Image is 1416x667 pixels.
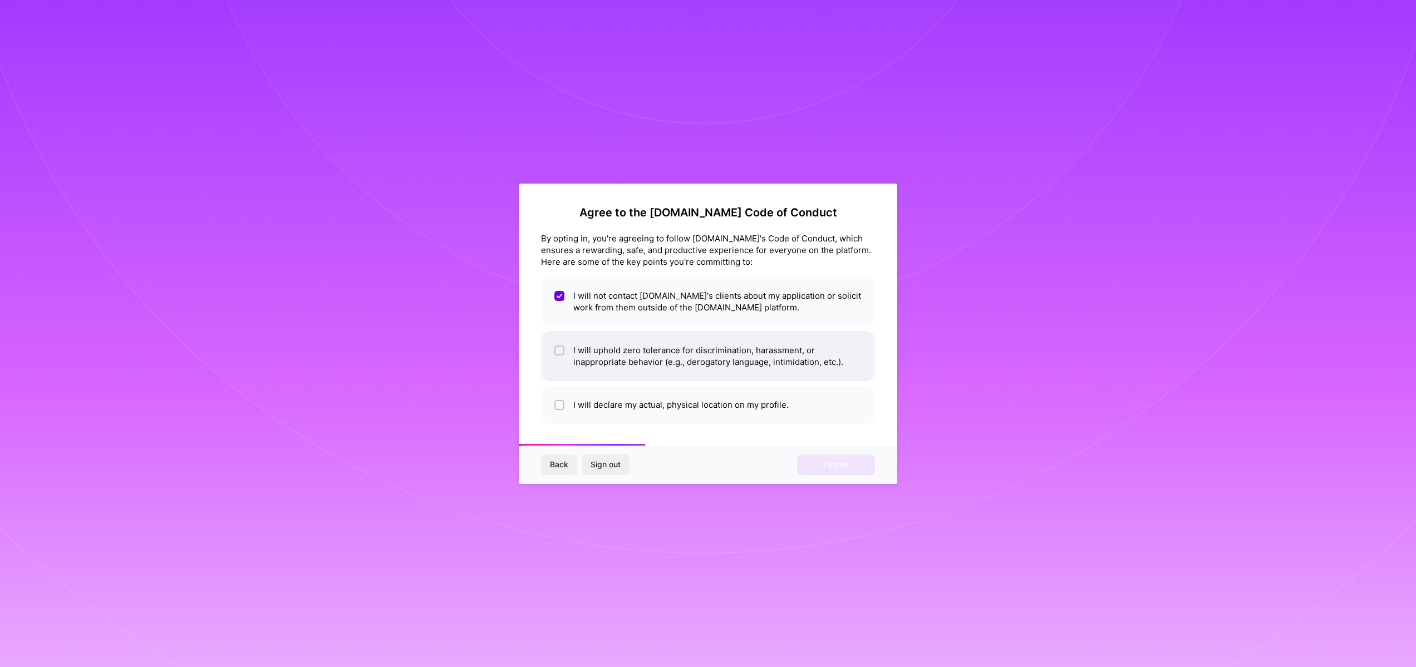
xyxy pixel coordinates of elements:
li: I will uphold zero tolerance for discrimination, harassment, or inappropriate behavior (e.g., der... [541,331,875,381]
span: Back [550,459,568,470]
span: Sign out [591,459,621,470]
h2: Agree to the [DOMAIN_NAME] Code of Conduct [541,206,875,219]
button: Sign out [582,454,630,475]
li: I will declare my actual, physical location on my profile. [541,386,875,424]
div: By opting in, you're agreeing to follow [DOMAIN_NAME]'s Code of Conduct, which ensures a rewardin... [541,233,875,268]
button: Back [541,454,577,475]
li: I will not contact [DOMAIN_NAME]'s clients about my application or solicit work from them outside... [541,276,875,327]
